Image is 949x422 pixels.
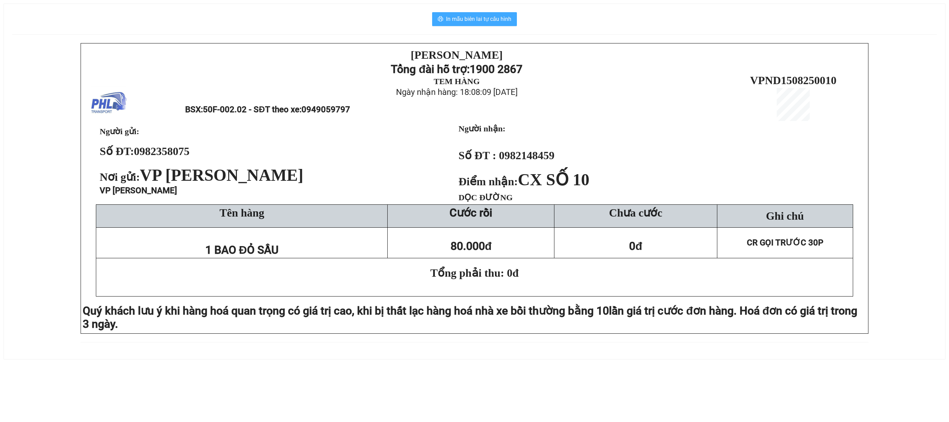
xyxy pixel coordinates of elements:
span: 0982358075 [134,145,190,157]
span: Người gửi: [100,127,139,136]
span: VPND1508250010 [750,74,836,87]
span: 0đ [629,240,642,253]
strong: TEM HÀNG [434,77,480,86]
span: printer [438,16,443,23]
span: Tổng phải thu: 0đ [430,267,519,279]
span: Quý khách lưu ý khi hàng hoá quan trọng có giá trị cao, khi bị thất lạc hàng hoá nhà xe bồi thườn... [83,304,609,317]
span: Chưa cước [609,206,662,219]
span: Tên hàng [220,206,264,219]
span: VP [PERSON_NAME] [100,186,177,195]
span: Nơi gửi: [100,171,306,183]
span: 1 BAO ĐỎ SẦU [205,243,279,257]
strong: [PERSON_NAME] [411,49,503,61]
img: logo [91,86,126,121]
span: 0949059797 [302,105,350,114]
span: In mẫu biên lai tự cấu hình [446,15,511,23]
strong: Số ĐT : [459,149,496,162]
span: lần giá trị cước đơn hàng. Hoá đơn có giá trị trong 3 ngày. [83,304,857,331]
span: CX SỐ 10 [518,170,589,189]
strong: Số ĐT: [100,145,190,157]
strong: Điểm nhận: [459,175,589,188]
span: CR GỌI TRƯỚC 30P [747,238,823,247]
strong: Tổng đài hỗ trợ: [391,63,470,76]
span: DỌC ĐƯỜNG [459,193,513,202]
span: BSX: [185,105,350,114]
span: Ngày nhận hàng: 18:08:09 [DATE] [396,87,518,97]
button: printerIn mẫu biên lai tự cấu hình [432,12,517,26]
strong: 1900 2867 [470,63,522,76]
strong: Cước rồi [449,206,492,219]
span: VP [PERSON_NAME] [140,166,304,184]
span: 0982148459 [499,149,554,162]
span: 50F-002.02 - SĐT theo xe: [203,105,350,114]
span: Ghi chú [766,210,804,222]
span: 80.000đ [451,240,492,253]
strong: Người nhận: [459,124,505,133]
